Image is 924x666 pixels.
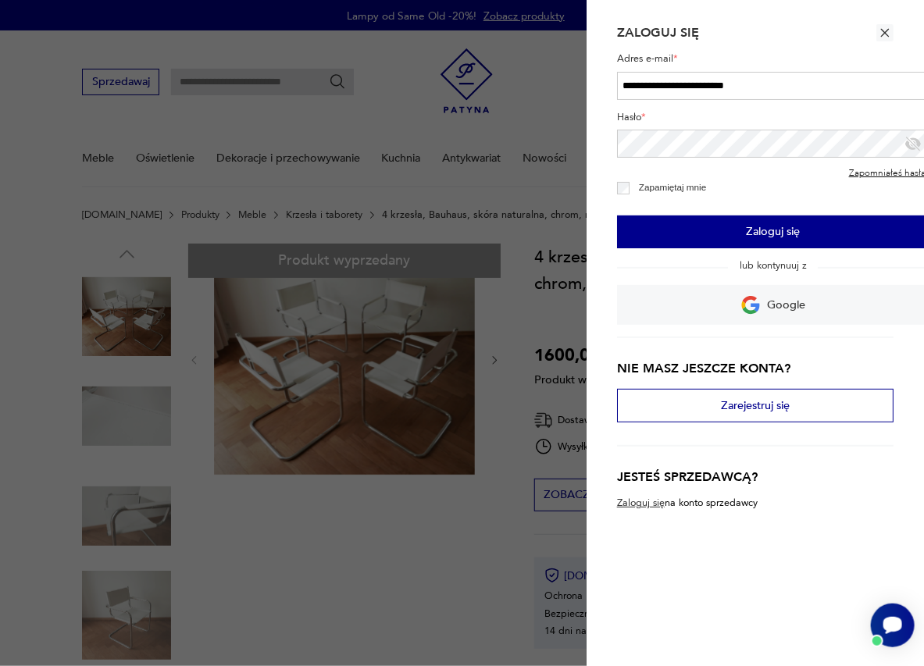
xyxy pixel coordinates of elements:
h3: Nie masz jeszcze konta? [617,360,894,378]
h2: Zaloguj się [617,24,699,42]
p: na konto sprzedawcy [665,497,758,508]
button: Zarejestruj się [617,389,894,422]
p: Google [767,294,805,316]
a: Zaloguj się [617,497,665,508]
iframe: Smartsupp widget button [871,604,915,647]
span: lub kontynuuj z [728,258,818,272]
label: Zapamiętaj mnie [639,182,706,192]
h3: Jesteś sprzedawcą? [617,468,894,486]
img: Ikona Google [741,296,760,315]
